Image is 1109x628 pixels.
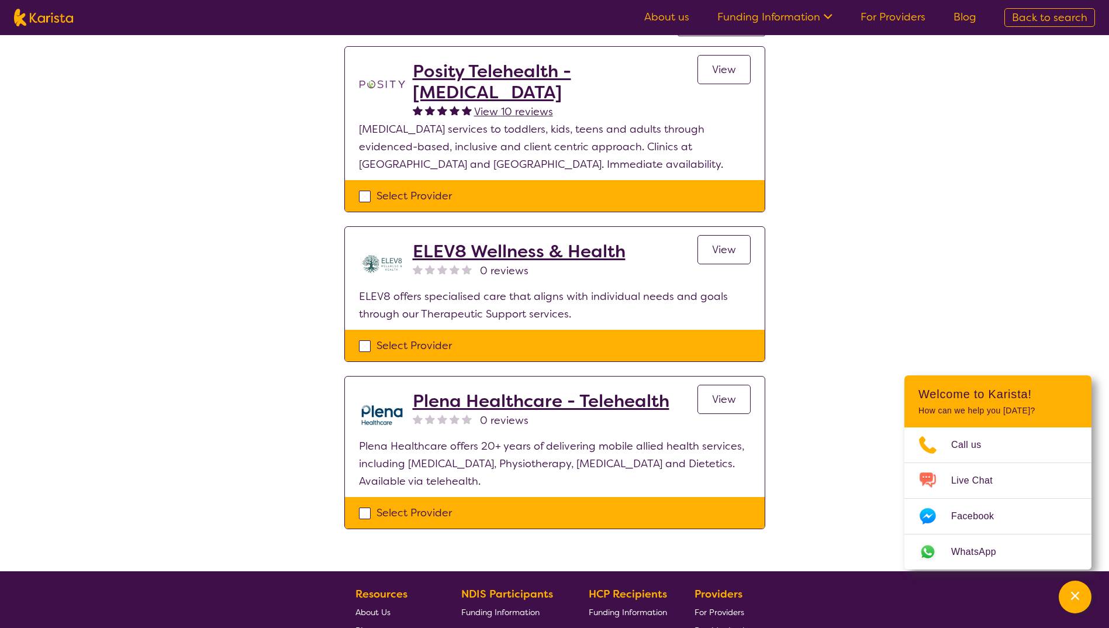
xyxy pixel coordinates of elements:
img: nonereviewstar [462,414,472,424]
p: [MEDICAL_DATA] services to toddlers, kids, teens and adults through evidenced-based, inclusive an... [359,120,751,173]
img: yihuczgmrom8nsaxakka.jpg [359,241,406,288]
span: For Providers [695,607,744,617]
span: Call us [951,436,996,454]
a: Blog [953,10,976,24]
span: Facebook [951,508,1008,525]
img: fullstar [413,105,423,115]
img: nonereviewstar [413,414,423,424]
img: qwv9egg5taowukv2xnze.png [359,391,406,437]
span: WhatsApp [951,543,1010,561]
a: About us [644,10,689,24]
ul: Choose channel [904,427,1091,570]
b: HCP Recipients [589,587,667,601]
span: Live Chat [951,472,1007,489]
img: fullstar [425,105,435,115]
p: Plena Healthcare offers 20+ years of delivering mobile allied health services, including [MEDICAL... [359,437,751,490]
a: Funding Information [461,603,562,621]
a: Web link opens in a new tab. [904,534,1091,570]
h2: Welcome to Karista! [918,387,1077,401]
b: Providers [695,587,742,601]
a: Posity Telehealth - [MEDICAL_DATA] [413,61,697,103]
img: nonereviewstar [462,264,472,274]
span: 0 reviews [480,412,528,429]
a: Back to search [1004,8,1095,27]
a: Funding Information [589,603,667,621]
img: nonereviewstar [437,264,447,274]
a: ELEV8 Wellness & Health [413,241,626,262]
button: Channel Menu [1059,581,1091,613]
img: nonereviewstar [450,264,460,274]
img: nonereviewstar [425,414,435,424]
span: View [712,243,736,257]
a: For Providers [861,10,925,24]
span: About Us [355,607,391,617]
a: View [697,235,751,264]
a: For Providers [695,603,749,621]
img: nonereviewstar [413,264,423,274]
span: Funding Information [461,607,540,617]
img: fullstar [450,105,460,115]
div: Channel Menu [904,375,1091,570]
img: nonereviewstar [437,414,447,424]
img: nonereviewstar [425,264,435,274]
p: ELEV8 offers specialised care that aligns with individual needs and goals through our Therapeutic... [359,288,751,323]
img: Karista logo [14,9,73,26]
span: View [712,392,736,406]
a: View [697,55,751,84]
img: t1bslo80pcylnzwjhndq.png [359,61,406,108]
span: View [712,63,736,77]
span: 0 reviews [480,262,528,280]
b: Resources [355,587,407,601]
a: View [697,385,751,414]
p: How can we help you [DATE]? [918,406,1077,416]
img: nonereviewstar [450,414,460,424]
a: Plena Healthcare - Telehealth [413,391,669,412]
img: fullstar [437,105,447,115]
span: Back to search [1012,11,1087,25]
b: NDIS Participants [461,587,553,601]
span: Funding Information [589,607,667,617]
a: Funding Information [717,10,832,24]
a: About Us [355,603,434,621]
a: View 10 reviews [474,103,553,120]
img: fullstar [462,105,472,115]
span: View 10 reviews [474,105,553,119]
